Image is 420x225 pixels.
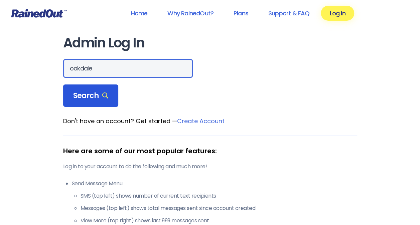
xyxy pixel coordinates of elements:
input: Search Orgs… [63,59,193,78]
div: Search [63,84,119,107]
a: Create Account [177,117,225,125]
a: Support & FAQ [260,6,318,21]
a: Log In [321,6,354,21]
li: Messages (top left) shows total messages sent since account created [81,204,357,212]
li: SMS (top left) shows number of current text recipients [81,192,357,200]
li: View More (top right) shows last 999 messages sent [81,217,357,225]
h1: Admin Log In [63,35,357,50]
a: Home [122,6,156,21]
a: Plans [225,6,257,21]
span: Search [73,91,109,100]
div: Here are some of our most popular features: [63,146,357,156]
a: Why RainedOut? [159,6,222,21]
p: Log in to your account to do the following and much more! [63,163,357,171]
